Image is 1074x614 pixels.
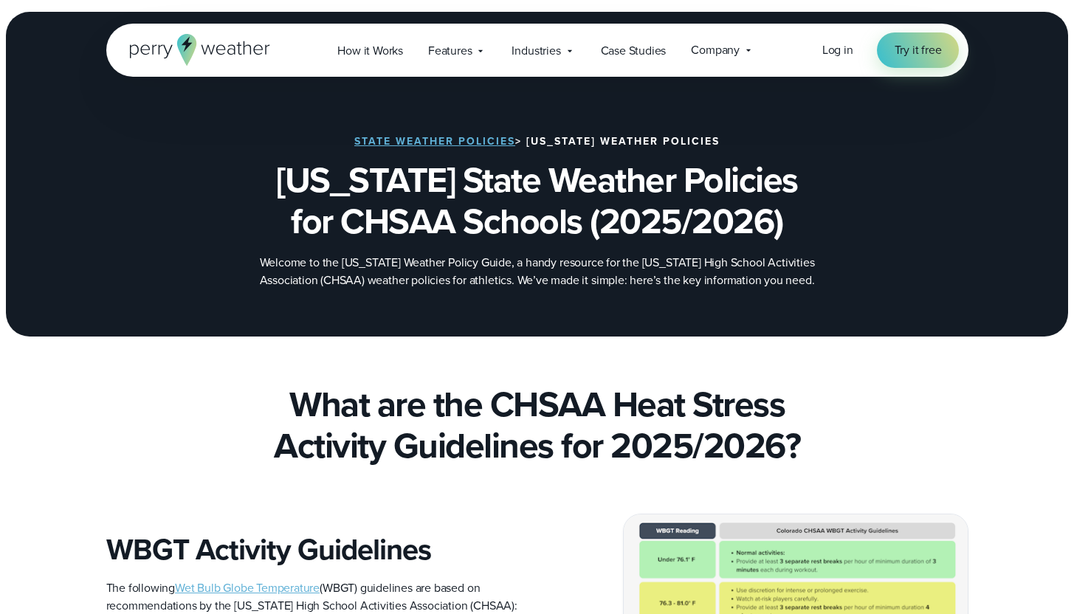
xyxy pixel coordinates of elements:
span: Case Studies [601,42,667,60]
h2: What are the CHSAA Heat Stress Activity Guidelines for 2025/2026? [106,384,968,466]
p: Welcome to the [US_STATE] Weather Policy Guide, a handy resource for the [US_STATE] High School A... [242,254,833,289]
span: Try it free [895,41,942,59]
span: How it Works [337,42,403,60]
a: State Weather Policies [354,134,515,149]
span: Company [691,41,740,59]
a: Log in [822,41,853,59]
span: Industries [512,42,560,60]
a: Try it free [877,32,960,68]
h3: WBGT Activity Guidelines [106,532,526,568]
a: Case Studies [588,35,679,66]
h2: > [US_STATE] Weather Policies [354,136,720,148]
a: How it Works [325,35,416,66]
h1: [US_STATE] State Weather Policies for CHSAA Schools (2025/2026) [180,159,895,242]
a: Wet Bulb Globe Temperature [175,579,320,596]
span: Features [428,42,472,60]
span: Log in [822,41,853,58]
